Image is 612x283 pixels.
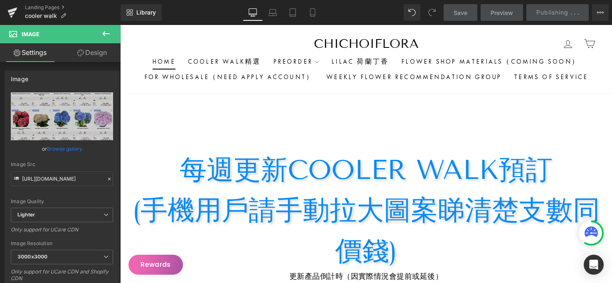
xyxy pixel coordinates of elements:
div: Image Quality [11,199,113,204]
a: Flower shop materials（coming soon） [275,29,466,45]
div: Image [11,71,28,82]
button: Undo [404,4,420,21]
a: Browse gallery [47,141,82,156]
a: Terms of Service [387,45,474,60]
button: Redo [424,4,440,21]
div: or [11,144,113,153]
div: Image Src [11,161,113,167]
a: Weekly Flower Recommendation Group [200,45,387,60]
a: Desktop [243,4,263,21]
span: Library [136,9,156,16]
a: Preview [481,4,523,21]
span: Save [454,8,467,17]
a: Lilac 荷蘭丁香 [205,29,275,45]
b: 3000x3000 [17,253,47,260]
a: For Wholesale（Need Apply Account） [18,45,200,60]
a: Mobile [303,4,323,21]
a: chichoiflora [194,11,299,26]
button: More [592,4,609,21]
span: Image [22,31,39,37]
a: Home [26,29,62,45]
span: Preview [491,8,513,17]
b: Lighter [17,211,35,218]
a: New Library [121,4,162,21]
div: Only support for UCare CDN [11,226,113,238]
a: Laptop [263,4,283,21]
a: Cooler Walk精選 [62,29,147,45]
input: Link [11,171,113,186]
a: Landing Pages [25,4,121,11]
a: Design [62,43,122,62]
div: Open Intercom Messenger [584,255,604,275]
div: Image Resolution [11,241,113,246]
a: Tablet [283,4,303,21]
summary: Preorder [147,29,205,45]
span: cooler walk [25,12,57,19]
